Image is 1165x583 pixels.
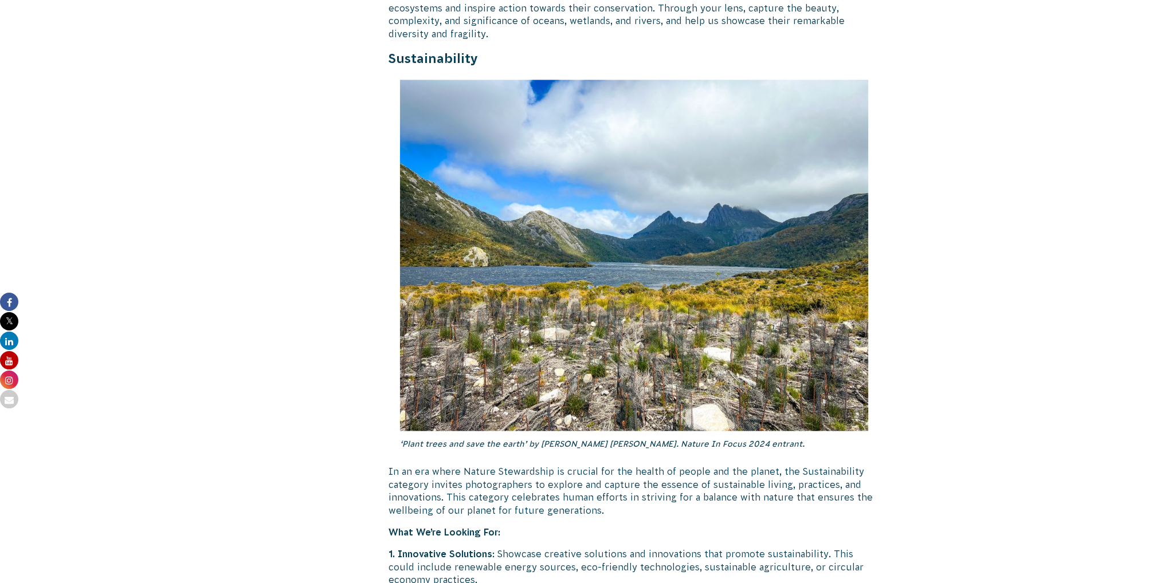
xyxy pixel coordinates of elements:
[389,526,500,537] strong: What We’re Looking For:
[389,548,492,558] strong: 1. Innovative Solutions
[400,439,805,448] em: ‘Plant trees and save the earth’ by [PERSON_NAME] [PERSON_NAME]. Nature In Focus 2024 entrant.
[389,51,478,66] strong: Sustainability
[389,464,880,516] p: In an era where Nature Stewardship is crucial for the health of people and the planet, the Sustai...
